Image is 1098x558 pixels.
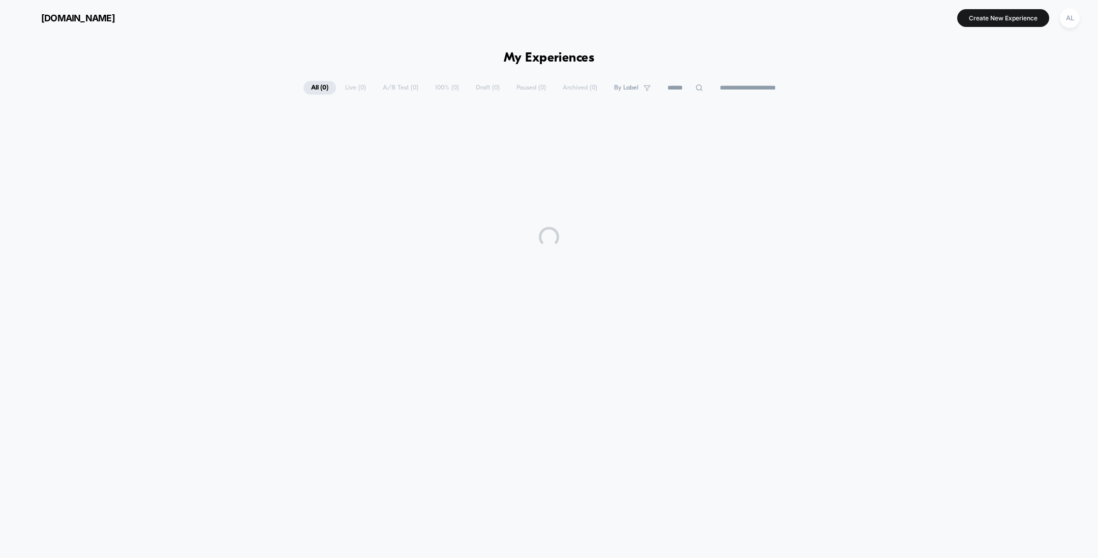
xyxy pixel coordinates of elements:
button: AL [1057,8,1083,28]
div: AL [1060,8,1080,28]
h1: My Experiences [504,51,595,66]
span: By Label [614,84,638,92]
button: [DOMAIN_NAME] [15,10,118,26]
span: All ( 0 ) [303,81,336,95]
span: [DOMAIN_NAME] [41,13,115,23]
button: Create New Experience [957,9,1049,27]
